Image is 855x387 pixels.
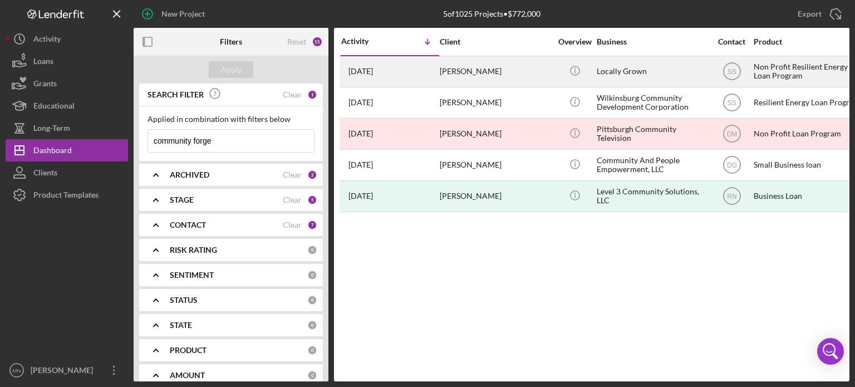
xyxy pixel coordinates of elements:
div: Export [798,3,822,25]
text: MN [13,368,21,374]
button: Grants [6,72,128,95]
div: Client [440,37,551,46]
time: 2022-01-21 19:45 [348,192,373,200]
button: Clients [6,161,128,184]
div: Clear [283,90,302,99]
button: Long-Term [6,117,128,139]
div: 1 [307,90,317,100]
button: Export [787,3,849,25]
div: 5 [307,195,317,205]
text: DG [727,161,737,169]
div: 0 [307,370,317,380]
b: Filters [220,37,242,46]
div: Apply [221,61,242,78]
div: Long-Term [33,117,70,142]
div: Educational [33,95,75,120]
div: 0 [307,270,317,280]
button: Product Templates [6,184,128,206]
b: STATE [170,321,192,330]
div: 0 [307,345,317,355]
div: [PERSON_NAME] [440,182,551,211]
div: [PERSON_NAME] [440,119,551,149]
b: STAGE [170,195,194,204]
time: 2025-06-03 14:20 [348,98,373,107]
div: Level 3 Community Solutions, LLC [597,182,708,211]
button: Activity [6,28,128,50]
button: Educational [6,95,128,117]
div: Business [597,37,708,46]
div: Pittsburgh Community Television [597,119,708,149]
div: Loans [33,50,53,75]
div: 0 [307,295,317,305]
b: CONTACT [170,221,206,229]
button: New Project [134,3,216,25]
text: DM [726,130,737,138]
div: Product Templates [33,184,99,209]
b: RISK RATING [170,246,217,254]
time: 2025-08-18 21:17 [348,67,373,76]
div: 2 [307,170,317,180]
div: Dashboard [33,139,72,164]
button: MN[PERSON_NAME] [6,359,128,381]
div: Clear [283,170,302,179]
div: Activity [33,28,61,53]
b: SEARCH FILTER [148,90,204,99]
b: AMOUNT [170,371,205,380]
div: Locally Grown [597,57,708,86]
div: 15 [312,36,323,47]
div: Applied in combination with filters below [148,115,315,124]
div: Grants [33,72,57,97]
div: Contact [711,37,753,46]
text: RN [727,193,736,200]
div: Reset [287,37,306,46]
time: 2024-07-18 15:02 [348,129,373,138]
div: Open Intercom Messenger [817,338,844,365]
div: [PERSON_NAME] [440,88,551,117]
text: SS [727,68,736,76]
div: Clients [33,161,57,187]
div: Overview [554,37,596,46]
div: 7 [307,220,317,230]
b: ARCHIVED [170,170,209,179]
button: Loans [6,50,128,72]
div: 0 [307,320,317,330]
div: Clear [283,221,302,229]
div: 0 [307,245,317,255]
b: SENTIMENT [170,271,214,280]
button: Dashboard [6,139,128,161]
b: PRODUCT [170,346,207,355]
text: SS [727,99,736,107]
div: [PERSON_NAME] [440,57,551,86]
time: 2024-05-01 16:00 [348,160,373,169]
div: [PERSON_NAME] [440,150,551,180]
div: New Project [161,3,205,25]
div: Activity [341,37,390,46]
div: Wilkinsburg Community Development Corporation [597,88,708,117]
div: Clear [283,195,302,204]
button: Apply [209,61,253,78]
b: STATUS [170,296,198,305]
div: 5 of 1025 Projects • $772,000 [443,9,540,18]
div: Community And People Empowerment, LLC [597,150,708,180]
div: [PERSON_NAME] [28,359,100,384]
